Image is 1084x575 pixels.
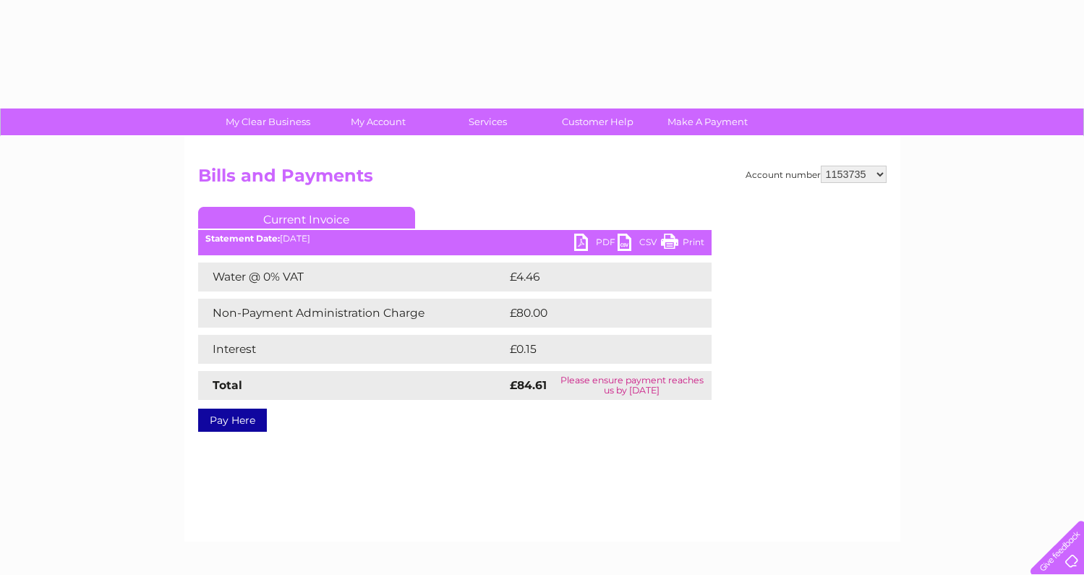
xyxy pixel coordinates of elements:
[318,108,438,135] a: My Account
[510,378,547,392] strong: £84.61
[661,234,704,255] a: Print
[538,108,657,135] a: Customer Help
[213,378,242,392] strong: Total
[198,166,887,193] h2: Bills and Payments
[198,299,506,328] td: Non-Payment Administration Charge
[618,234,661,255] a: CSV
[506,335,675,364] td: £0.15
[552,371,712,400] td: Please ensure payment reaches us by [DATE]
[506,299,683,328] td: £80.00
[198,409,267,432] a: Pay Here
[198,263,506,291] td: Water @ 0% VAT
[208,108,328,135] a: My Clear Business
[205,233,280,244] b: Statement Date:
[198,234,712,244] div: [DATE]
[574,234,618,255] a: PDF
[746,166,887,183] div: Account number
[198,207,415,229] a: Current Invoice
[648,108,767,135] a: Make A Payment
[428,108,547,135] a: Services
[198,335,506,364] td: Interest
[506,263,678,291] td: £4.46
